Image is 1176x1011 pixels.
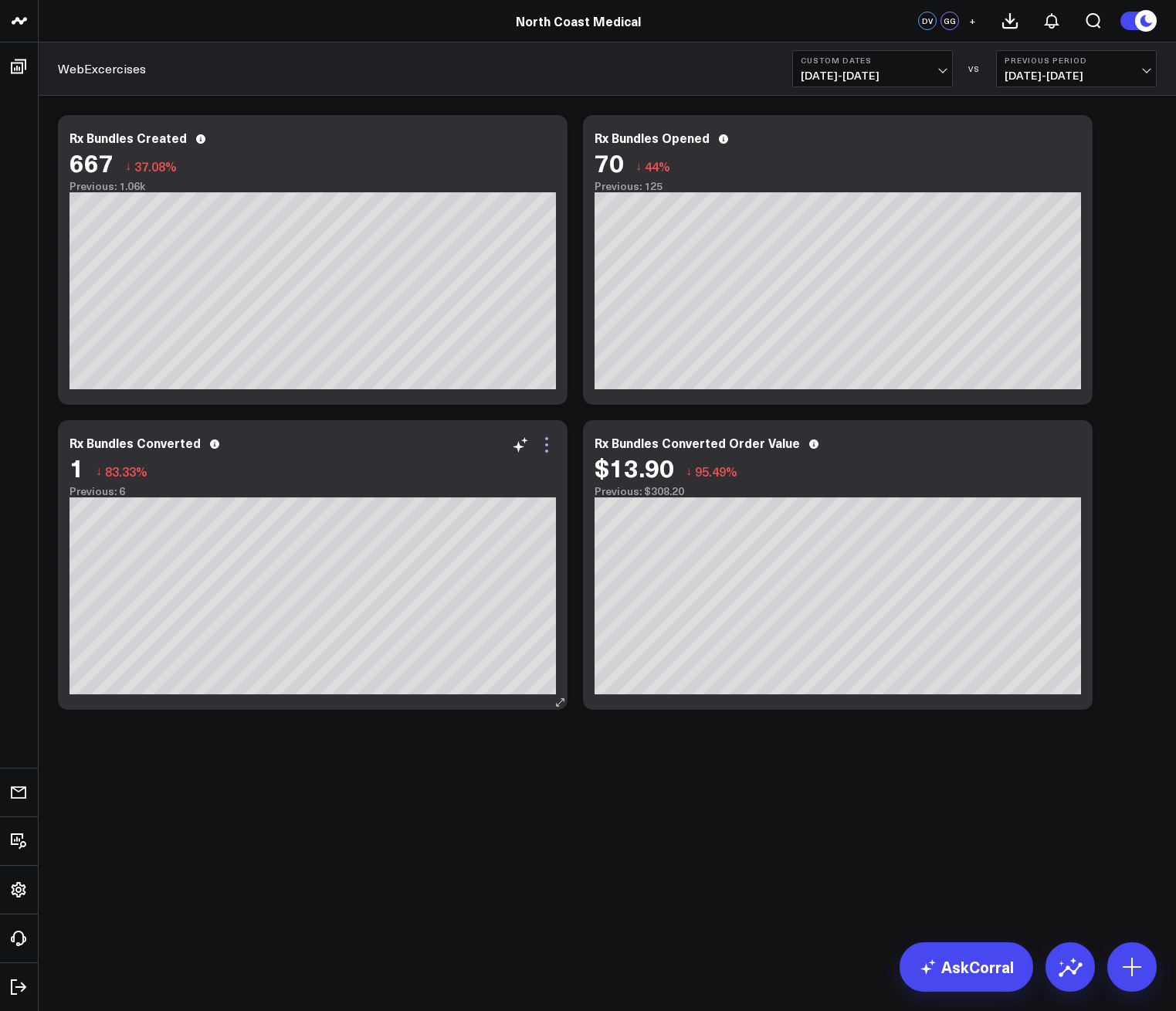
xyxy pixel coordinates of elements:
[900,942,1033,992] a: AskCorral
[961,64,988,73] div: VS
[69,453,84,481] div: 1
[963,12,981,30] button: +
[695,463,737,480] span: 95.49%
[69,148,114,176] div: 667
[801,70,944,82] span: [DATE] - [DATE]
[105,463,147,480] span: 83.33%
[134,158,177,175] span: 37.08%
[58,60,146,77] a: WebExcercises
[792,50,953,87] button: Custom Dates[DATE]-[DATE]
[635,156,642,176] span: ↓
[69,485,556,497] div: Previous: 6
[595,131,710,144] div: Rx Bundles Opened
[69,436,201,450] div: Rx Bundles Converted
[516,12,641,29] a: North Coast Medical
[595,148,624,176] div: 70
[96,461,102,481] span: ↓
[595,436,800,450] div: Rx Bundles Converted Order Value
[645,158,670,175] span: 44%
[595,485,1081,497] div: Previous: $308.20
[595,453,674,481] div: $13.90
[125,156,131,176] span: ↓
[996,50,1157,87] button: Previous Period[DATE]-[DATE]
[1005,56,1148,65] b: Previous Period
[686,461,692,481] span: ↓
[69,131,187,144] div: Rx Bundles Created
[801,56,944,65] b: Custom Dates
[595,180,1081,192] div: Previous: 125
[969,15,976,26] span: +
[918,12,937,30] div: DV
[69,180,556,192] div: Previous: 1.06k
[1005,70,1148,82] span: [DATE] - [DATE]
[940,12,959,30] div: GG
